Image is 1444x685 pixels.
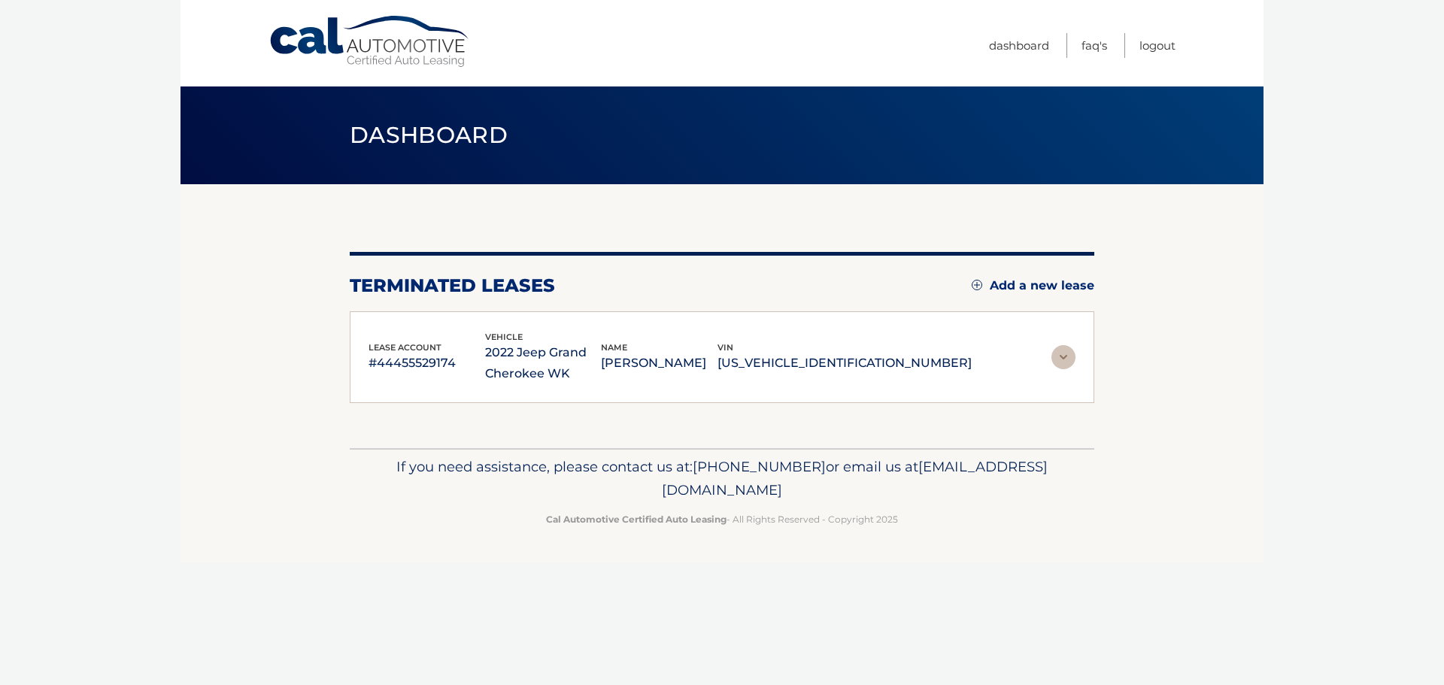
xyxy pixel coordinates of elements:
span: vehicle [485,332,523,342]
a: Cal Automotive [268,15,472,68]
p: 2022 Jeep Grand Cherokee WK [485,342,602,384]
span: vin [717,342,733,353]
a: FAQ's [1081,33,1107,58]
a: Logout [1139,33,1176,58]
p: #44455529174 [369,353,485,374]
strong: Cal Automotive Certified Auto Leasing [546,514,727,525]
span: lease account [369,342,441,353]
span: Dashboard [350,121,508,149]
h2: terminated leases [350,274,555,297]
p: - All Rights Reserved - Copyright 2025 [359,511,1085,527]
p: [PERSON_NAME] [601,353,717,374]
img: accordion-rest.svg [1051,345,1075,369]
span: name [601,342,627,353]
a: Add a new lease [972,278,1094,293]
img: add.svg [972,280,982,290]
a: Dashboard [989,33,1049,58]
p: If you need assistance, please contact us at: or email us at [359,455,1085,503]
span: [PHONE_NUMBER] [693,458,826,475]
p: [US_VEHICLE_IDENTIFICATION_NUMBER] [717,353,972,374]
